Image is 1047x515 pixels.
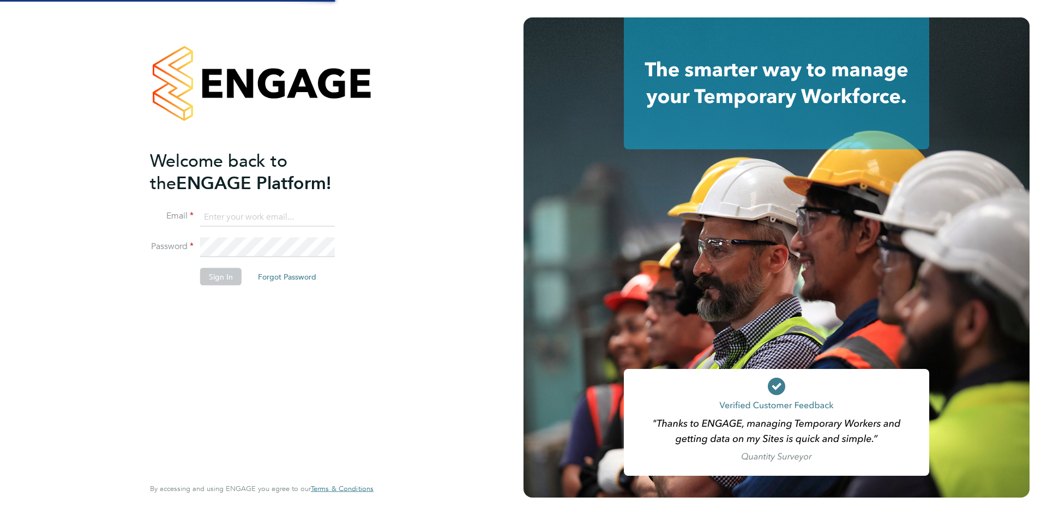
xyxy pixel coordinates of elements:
button: Forgot Password [249,268,325,286]
h2: ENGAGE Platform! [150,149,363,194]
button: Sign In [200,268,242,286]
span: Terms & Conditions [311,484,374,493]
span: Welcome back to the [150,150,287,193]
input: Enter your work email... [200,207,335,227]
label: Email [150,210,194,222]
span: By accessing and using ENGAGE you agree to our [150,484,374,493]
a: Terms & Conditions [311,484,374,493]
label: Password [150,241,194,252]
